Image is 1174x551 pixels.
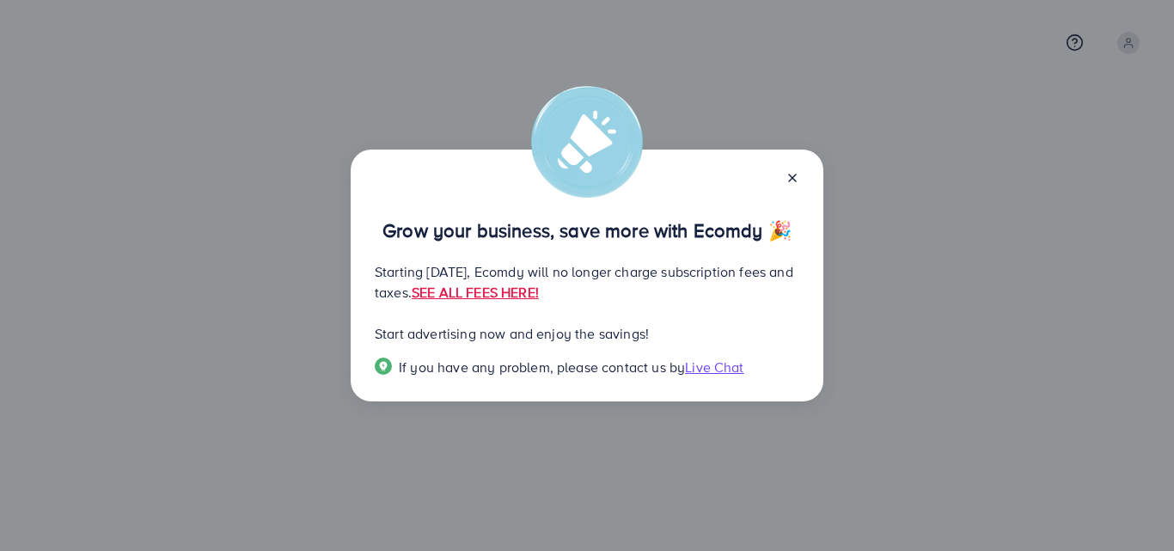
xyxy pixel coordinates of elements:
p: Start advertising now and enjoy the savings! [375,323,799,344]
span: If you have any problem, please contact us by [399,358,685,377]
a: SEE ALL FEES HERE! [412,283,539,302]
p: Grow your business, save more with Ecomdy 🎉 [375,220,799,241]
img: alert [531,86,643,198]
span: Live Chat [685,358,743,377]
p: Starting [DATE], Ecomdy will no longer charge subscription fees and taxes. [375,261,799,303]
img: Popup guide [375,358,392,375]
